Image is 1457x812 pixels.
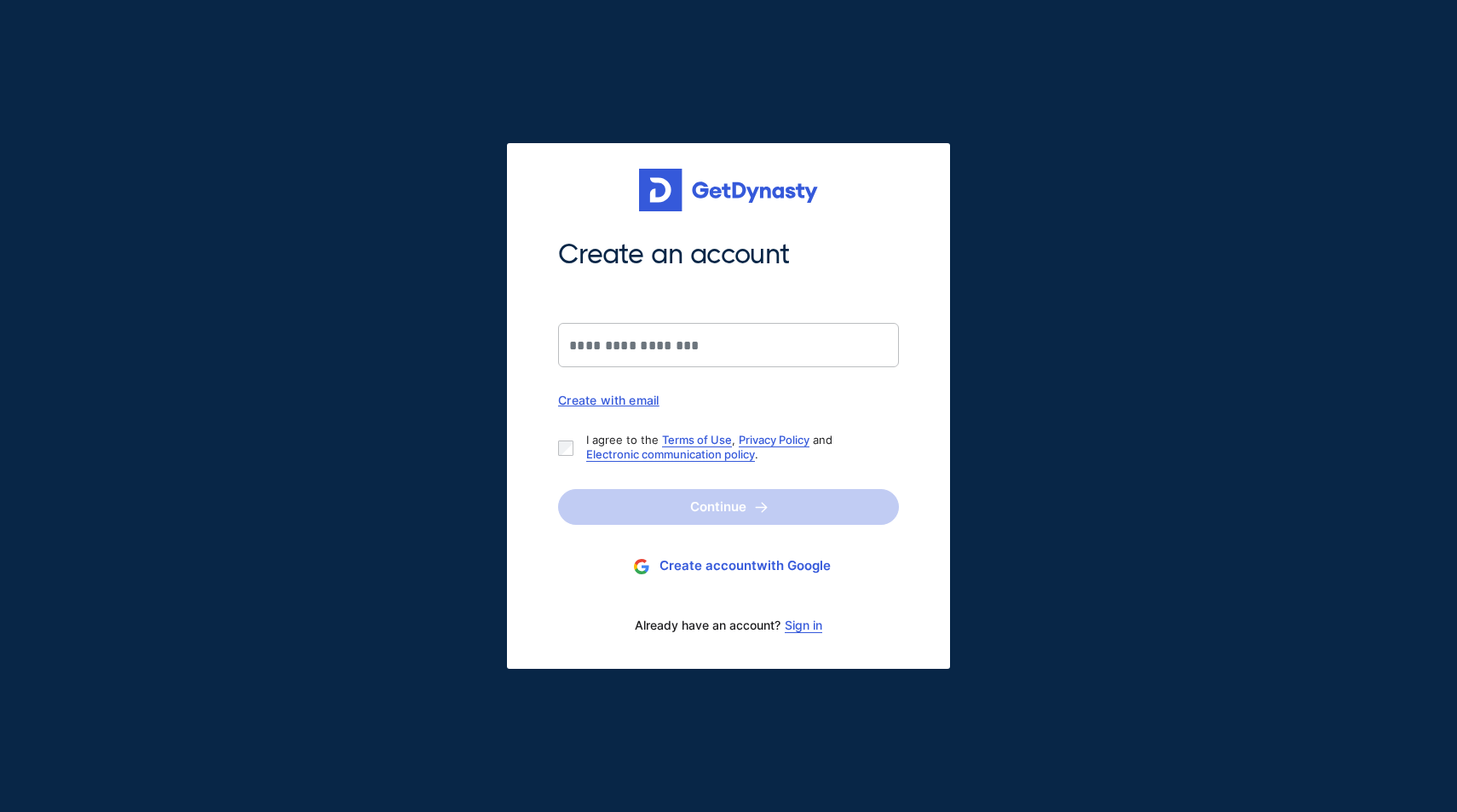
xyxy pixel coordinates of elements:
[558,608,899,643] div: Already have an account?
[586,447,755,461] a: Electronic communication policy
[586,433,885,462] p: I agree to the , and .
[785,619,822,632] a: Sign in
[558,550,899,582] button: Create accountwith Google
[558,393,899,407] div: Create with email
[558,237,899,273] span: Create an account
[639,169,818,211] img: Get started for free with Dynasty Trust Company
[739,433,809,446] a: Privacy Policy
[662,433,732,446] a: Terms of Use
